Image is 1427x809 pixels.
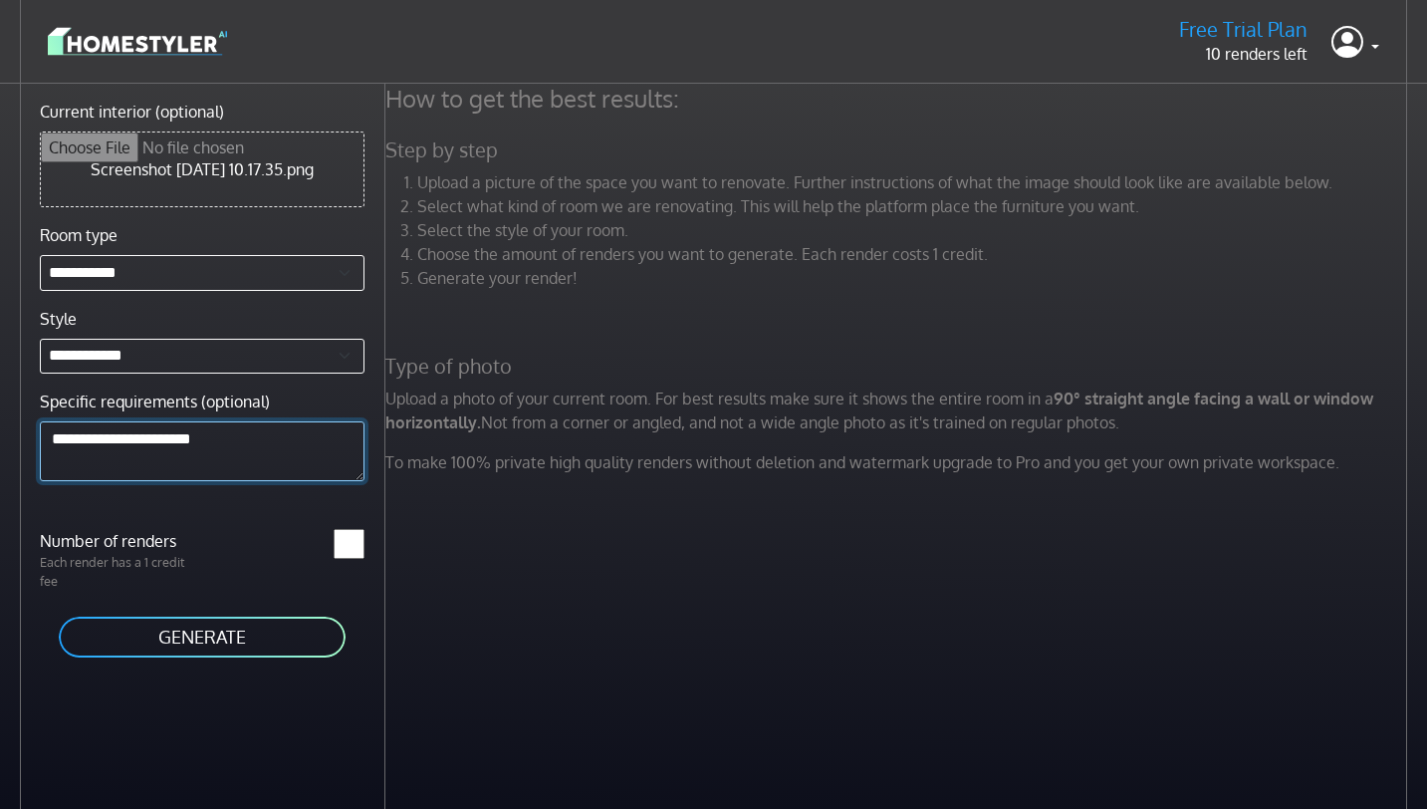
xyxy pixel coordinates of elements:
[417,242,1412,266] li: Choose the amount of renders you want to generate. Each render costs 1 credit.
[417,170,1412,194] li: Upload a picture of the space you want to renovate. Further instructions of what the image should...
[373,354,1424,379] h5: Type of photo
[40,223,118,247] label: Room type
[1179,17,1308,42] h5: Free Trial Plan
[40,307,77,331] label: Style
[40,100,224,124] label: Current interior (optional)
[57,615,348,660] button: GENERATE
[385,389,1373,432] strong: 90° straight angle facing a wall or window horizontally.
[373,387,1424,434] p: Upload a photo of your current room. For best results make sure it shows the entire room in a Not...
[28,529,202,553] label: Number of renders
[417,194,1412,218] li: Select what kind of room we are renovating. This will help the platform place the furniture you w...
[373,450,1424,474] p: To make 100% private high quality renders without deletion and watermark upgrade to Pro and you g...
[417,218,1412,242] li: Select the style of your room.
[373,84,1424,114] h4: How to get the best results:
[417,266,1412,290] li: Generate your render!
[40,390,270,413] label: Specific requirements (optional)
[1179,42,1308,66] p: 10 renders left
[28,553,202,591] p: Each render has a 1 credit fee
[48,24,227,59] img: logo-3de290ba35641baa71223ecac5eacb59cb85b4c7fdf211dc9aaecaaee71ea2f8.svg
[373,137,1424,162] h5: Step by step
